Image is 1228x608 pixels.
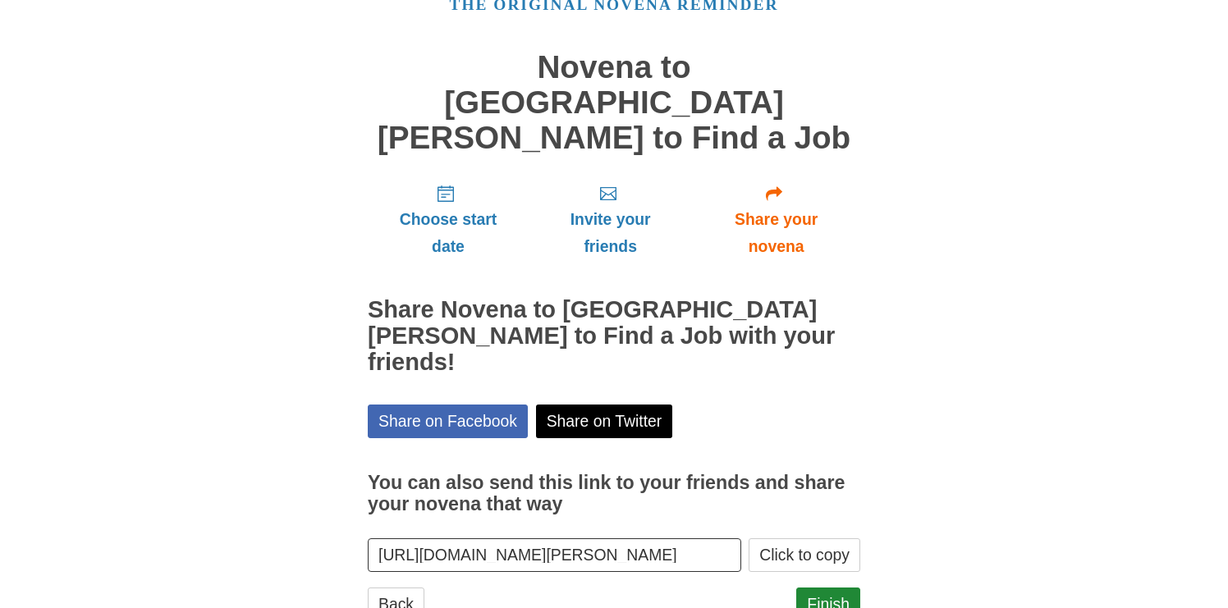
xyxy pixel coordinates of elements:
a: Share on Twitter [536,405,673,438]
span: Invite your friends [545,206,676,260]
a: Share on Facebook [368,405,528,438]
a: Invite your friends [529,171,692,269]
h2: Share Novena to [GEOGRAPHIC_DATA][PERSON_NAME] to Find a Job with your friends! [368,297,860,376]
span: Share your novena [708,206,844,260]
a: Share your novena [692,171,860,269]
h1: Novena to [GEOGRAPHIC_DATA][PERSON_NAME] to Find a Job [368,50,860,155]
a: Choose start date [368,171,529,269]
span: Choose start date [384,206,512,260]
h3: You can also send this link to your friends and share your novena that way [368,473,860,514]
button: Click to copy [749,538,860,572]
